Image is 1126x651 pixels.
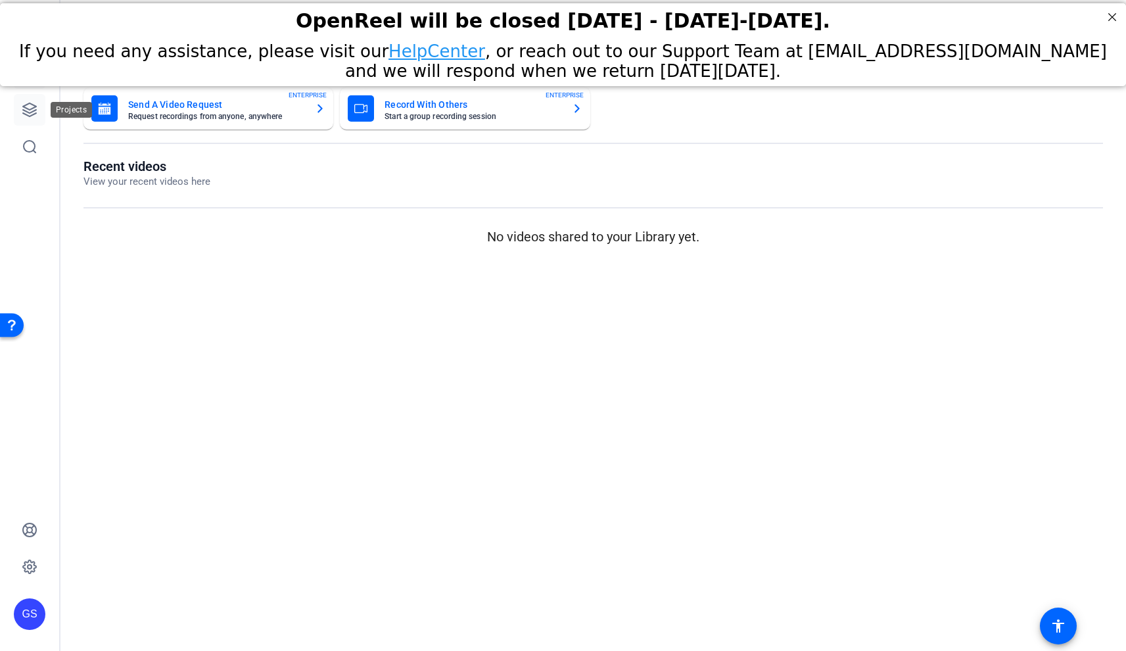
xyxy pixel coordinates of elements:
p: View your recent videos here [83,174,210,189]
mat-card-title: Send A Video Request [128,97,304,112]
span: If you need any assistance, please visit our , or reach out to our Support Team at [EMAIL_ADDRESS... [19,38,1107,78]
a: HelpCenter [388,38,485,58]
mat-card-subtitle: Start a group recording session [385,112,561,120]
button: Send A Video RequestRequest recordings from anyone, anywhereENTERPRISE [83,87,333,130]
div: GS [14,598,45,630]
div: OpenReel will be closed [DATE] - [DATE]-[DATE]. [16,6,1110,29]
mat-card-title: Record With Others [385,97,561,112]
span: ENTERPRISE [546,90,584,100]
mat-card-subtitle: Request recordings from anyone, anywhere [128,112,304,120]
h1: Recent videos [83,158,210,174]
button: Record With OthersStart a group recording sessionENTERPRISE [340,87,590,130]
div: Projects [51,102,92,118]
span: ENTERPRISE [289,90,327,100]
mat-icon: accessibility [1050,618,1066,634]
p: No videos shared to your Library yet. [83,227,1103,247]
